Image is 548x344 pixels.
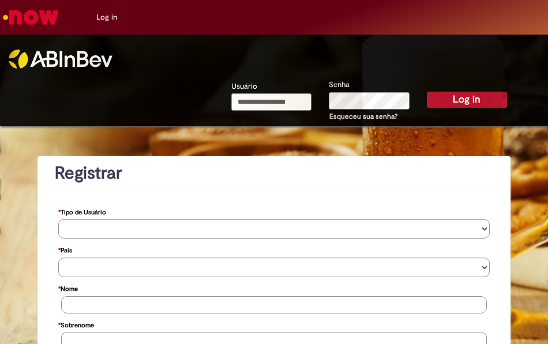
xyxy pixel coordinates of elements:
[329,112,397,121] a: Esqueceu sua senha?
[231,81,257,92] label: Usuário
[427,92,507,108] button: Log in
[1,6,61,29] img: ServiceNow
[55,164,493,183] h1: Registrar
[58,203,106,220] label: Tipo de Usuário
[58,241,72,258] label: País
[58,316,94,332] label: Sobrenome
[9,50,112,69] img: ABInbev-white.png
[58,279,78,296] label: Nome
[329,80,350,90] label: Senha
